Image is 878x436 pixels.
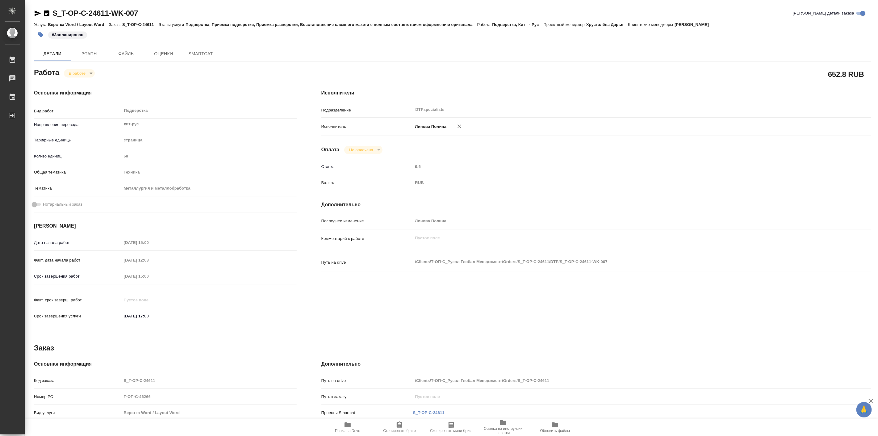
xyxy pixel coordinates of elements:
[34,137,122,143] p: Тарифные единицы
[34,394,122,400] p: Номер РО
[413,257,826,267] textarea: /Clients/Т-ОП-С_Русал Глобал Менеджмент/Orders/S_T-OP-C-24611/DTP/S_T-OP-C-24611-WK-007
[34,273,122,279] p: Срок завершения работ
[34,257,122,263] p: Факт. дата начала работ
[321,146,340,153] h4: Оплата
[321,360,871,368] h4: Дополнительно
[347,147,375,153] button: Не оплачена
[48,32,88,37] span: Запланирован
[383,429,416,433] span: Скопировать бриф
[122,296,176,304] input: Пустое поле
[413,410,445,415] a: S_T-OP-C-24611
[492,22,543,27] p: Подверстка, Кит → Рус
[675,22,713,27] p: [PERSON_NAME]
[158,22,186,27] p: Этапы услуги
[544,22,586,27] p: Проектный менеджер
[122,312,176,321] input: ✎ Введи что-нибудь
[122,183,297,194] div: Металлургия и металлобработка
[122,376,297,385] input: Пустое поле
[34,122,122,128] p: Направление перевода
[34,66,59,78] h2: Работа
[374,419,425,436] button: Скопировать бриф
[321,218,413,224] p: Последнее изменение
[122,152,297,161] input: Пустое поле
[34,410,122,416] p: Вид услуги
[321,394,413,400] p: Путь к заказу
[413,124,447,130] p: Линова Полина
[34,185,122,191] p: Тематика
[321,107,413,113] p: Подразделение
[628,22,675,27] p: Клиентские менеджеры
[321,89,871,97] h4: Исполнители
[859,403,869,416] span: 🙏
[109,22,122,27] p: Заказ:
[186,22,477,27] p: Подверстка, Приемка подверстки, Приемка разверстки, Восстановление сложного макета с полным соотв...
[321,378,413,384] p: Путь на drive
[122,135,297,145] div: страница
[34,22,48,27] p: Услуга
[38,50,67,58] span: Детали
[186,50,215,58] span: SmartCat
[586,22,628,27] p: Хрусталёва Дарья
[430,429,472,433] span: Скопировать мини-бриф
[122,256,176,265] input: Пустое поле
[34,28,48,42] button: Добавить тэг
[34,169,122,175] p: Общая тематика
[34,343,54,353] h2: Заказ
[34,378,122,384] p: Код заказа
[413,392,826,401] input: Пустое поле
[112,50,141,58] span: Файлы
[828,69,864,79] h2: 652.8 RUB
[122,238,176,247] input: Пустое поле
[34,313,122,319] p: Срок завершения услуги
[34,360,297,368] h4: Основная информация
[413,162,826,171] input: Пустое поле
[122,272,176,281] input: Пустое поле
[52,9,138,17] a: S_T-OP-C-24611-WK-007
[43,10,50,17] button: Скопировать ссылку
[425,419,477,436] button: Скопировать мини-бриф
[122,392,297,401] input: Пустое поле
[34,153,122,159] p: Кол-во единиц
[344,146,382,154] div: В работе
[122,22,158,27] p: S_T-OP-C-24611
[321,259,413,266] p: Путь на drive
[477,22,492,27] p: Работа
[43,201,82,208] span: Нотариальный заказ
[34,89,297,97] h4: Основная информация
[335,429,360,433] span: Папка на Drive
[321,180,413,186] p: Валюта
[321,164,413,170] p: Ставка
[122,408,297,417] input: Пустое поле
[75,50,104,58] span: Этапы
[413,216,826,225] input: Пустое поле
[540,429,570,433] span: Обновить файлы
[477,419,529,436] button: Ссылка на инструкции верстки
[529,419,581,436] button: Обновить файлы
[481,426,525,435] span: Ссылка на инструкции верстки
[321,410,413,416] p: Проекты Smartcat
[67,71,87,76] button: В работе
[453,119,466,133] button: Удалить исполнителя
[856,402,872,417] button: 🙏
[34,240,122,246] p: Дата начала работ
[413,376,826,385] input: Пустое поле
[321,201,871,208] h4: Дополнительно
[48,22,109,27] p: Верстка Word / Layout Word
[64,69,95,78] div: В работе
[321,236,413,242] p: Комментарий к работе
[793,10,854,16] span: [PERSON_NAME] детали заказа
[413,178,826,188] div: RUB
[321,124,413,130] p: Исполнитель
[34,108,122,114] p: Вид работ
[122,167,297,178] div: Техника
[34,10,41,17] button: Скопировать ссылку для ЯМессенджера
[52,32,83,38] p: #Запланирован
[322,419,374,436] button: Папка на Drive
[34,222,297,230] h4: [PERSON_NAME]
[149,50,178,58] span: Оценки
[34,297,122,303] p: Факт. срок заверш. работ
